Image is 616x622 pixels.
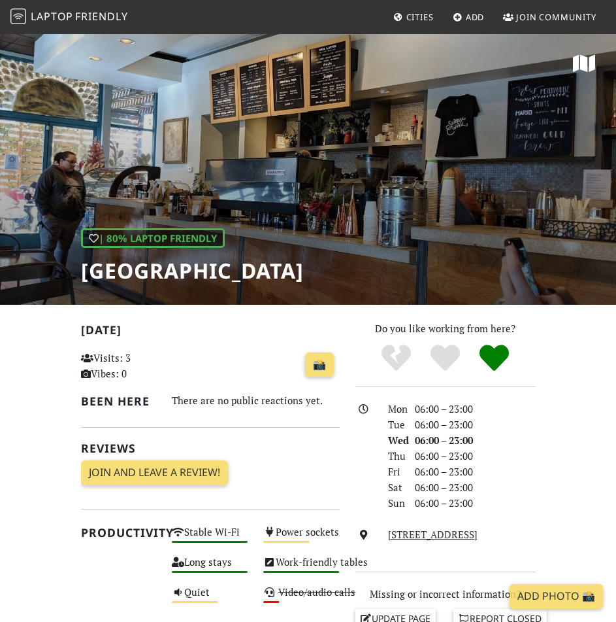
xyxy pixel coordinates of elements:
h2: [DATE] [81,323,340,342]
div: Sun [380,495,408,511]
a: Join and leave a review! [81,460,228,485]
s: Video/audio calls [278,585,355,598]
div: Yes [421,343,470,373]
div: There are no public reactions yet. [172,392,339,409]
a: Add [447,5,490,29]
div: Wed [380,432,408,448]
a: 📸 [305,353,334,377]
a: Cities [388,5,439,29]
div: Thu [380,448,408,464]
p: Do you like working from here? [355,320,536,336]
div: 06:00 – 23:00 [407,448,543,464]
span: Laptop [31,9,73,24]
div: Definitely! [470,343,519,373]
a: [STREET_ADDRESS] [388,528,478,541]
div: Long stays [164,553,255,583]
div: Stable Wi-Fi [164,523,255,553]
div: Tue [380,417,408,432]
h2: Productivity [81,526,157,540]
div: Work-friendly tables [255,553,347,583]
h2: Been here [81,394,157,408]
div: Fri [380,464,408,479]
a: Join Community [498,5,602,29]
div: Quiet [164,583,255,613]
h1: [GEOGRAPHIC_DATA] [81,258,304,283]
span: Join Community [516,11,596,23]
img: LaptopFriendly [10,9,26,24]
div: 06:00 – 23:00 [407,479,543,495]
p: Missing or incorrect information? [355,586,536,602]
div: | 80% Laptop Friendly [81,228,225,248]
span: Friendly [75,9,127,24]
div: 06:00 – 23:00 [407,401,543,417]
div: Sat [380,479,408,495]
div: 06:00 – 23:00 [407,417,543,432]
div: 06:00 – 23:00 [407,432,543,448]
div: 06:00 – 23:00 [407,495,543,511]
p: Visits: 3 Vibes: 0 [81,350,157,381]
h2: Reviews [81,441,340,455]
a: Add Photo 📸 [510,584,603,609]
div: No [372,343,421,373]
div: Mon [380,401,408,417]
a: LaptopFriendly LaptopFriendly [10,6,128,29]
span: Add [466,11,485,23]
div: 06:00 – 23:00 [407,464,543,479]
span: Cities [406,11,434,23]
div: Power sockets [255,523,347,553]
